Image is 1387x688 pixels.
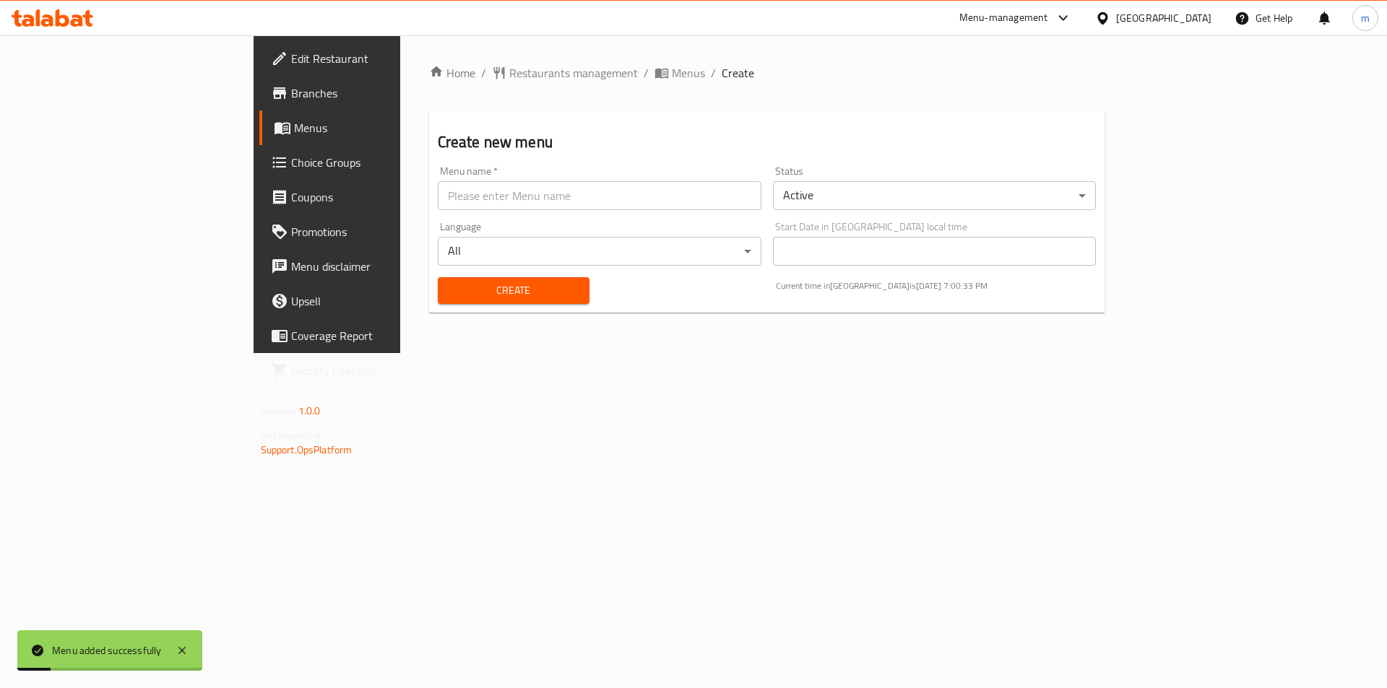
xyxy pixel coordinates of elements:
a: Promotions [259,214,485,249]
button: Create [438,277,589,304]
span: Promotions [291,223,474,240]
a: Menus [654,64,705,82]
div: Active [773,181,1097,210]
a: Menus [259,110,485,145]
span: Get support on: [261,426,327,445]
li: / [644,64,649,82]
a: Branches [259,76,485,110]
span: Coupons [291,188,474,206]
a: Restaurants management [492,64,638,82]
div: All [438,237,761,266]
span: Menus [672,64,705,82]
p: Current time in [GEOGRAPHIC_DATA] is [DATE] 7:00:33 PM [776,279,1097,292]
span: Version: [261,401,296,420]
a: Edit Restaurant [259,41,485,76]
span: m [1361,10,1370,26]
a: Coverage Report [259,318,485,353]
a: Upsell [259,284,485,318]
a: Grocery Checklist [259,353,485,388]
span: Coverage Report [291,327,474,344]
div: Menu-management [959,9,1048,27]
div: [GEOGRAPHIC_DATA] [1116,10,1211,26]
span: 1.0.0 [298,401,321,420]
div: Menu added successfully [52,643,162,658]
span: Menu disclaimer [291,258,474,275]
span: Choice Groups [291,154,474,171]
li: / [711,64,716,82]
span: Create [722,64,754,82]
nav: breadcrumb [429,64,1105,82]
span: Branches [291,84,474,102]
input: Please enter Menu name [438,181,761,210]
span: Create [449,282,578,300]
a: Choice Groups [259,145,485,180]
span: Restaurants management [509,64,638,82]
a: Support.OpsPlatform [261,440,353,459]
h2: Create new menu [438,131,1097,153]
span: Upsell [291,292,474,310]
span: Menus [294,119,474,136]
a: Coupons [259,180,485,214]
span: Grocery Checklist [291,362,474,379]
span: Edit Restaurant [291,50,474,67]
a: Menu disclaimer [259,249,485,284]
